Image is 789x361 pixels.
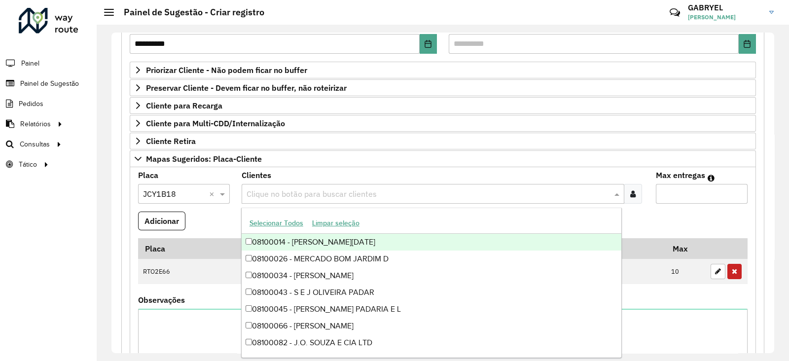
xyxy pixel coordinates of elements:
h2: Painel de Sugestão - Criar registro [114,7,264,18]
span: Priorizar Cliente - Não podem ficar no buffer [146,66,307,74]
div: 08100026 - MERCADO BOM JARDIM D [242,251,622,267]
a: Cliente para Multi-CDD/Internalização [130,115,756,132]
span: Painel de Sugestão [20,78,79,89]
label: Clientes [242,169,271,181]
div: 08100014 - [PERSON_NAME][DATE] [242,234,622,251]
span: Clear all [209,188,217,200]
h3: GABRYEL [688,3,762,12]
label: Max entregas [656,169,705,181]
button: Selecionar Todos [245,216,308,231]
a: Mapas Sugeridos: Placa-Cliente [130,150,756,167]
button: Choose Date [739,34,756,54]
div: 08100066 - [PERSON_NAME] [242,318,622,334]
label: Placa [138,169,158,181]
th: Max [666,238,706,259]
button: Limpar seleção [308,216,364,231]
td: RTO2E66 [138,259,237,285]
a: Priorizar Cliente - Não podem ficar no buffer [130,62,756,78]
div: 08100034 - [PERSON_NAME] [242,267,622,284]
button: Adicionar [138,212,185,230]
span: Preservar Cliente - Devem ficar no buffer, não roteirizar [146,84,347,92]
div: 08100045 - [PERSON_NAME] PADARIA E L [242,301,622,318]
button: Choose Date [420,34,437,54]
label: Observações [138,294,185,306]
span: Pedidos [19,99,43,109]
span: Painel [21,58,39,69]
span: Tático [19,159,37,170]
ng-dropdown-panel: Options list [241,208,622,358]
a: Cliente Retira [130,133,756,149]
td: 08102357 [237,259,497,285]
th: Código Cliente [237,238,497,259]
th: Placa [138,238,237,259]
a: Preservar Cliente - Devem ficar no buffer, não roteirizar [130,79,756,96]
span: [PERSON_NAME] [688,13,762,22]
div: 08100043 - S E J OLIVEIRA PADAR [242,284,622,301]
span: Cliente para Multi-CDD/Internalização [146,119,285,127]
a: Contato Rápido [664,2,685,23]
span: Consultas [20,139,50,149]
span: Cliente para Recarga [146,102,222,109]
td: 10 [666,259,706,285]
em: Máximo de clientes que serão colocados na mesma rota com os clientes informados [708,174,715,182]
a: Cliente para Recarga [130,97,756,114]
span: Cliente Retira [146,137,196,145]
div: 08100082 - J.O. SOUZA E CIA LTD [242,334,622,351]
span: Relatórios [20,119,51,129]
span: Mapas Sugeridos: Placa-Cliente [146,155,262,163]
